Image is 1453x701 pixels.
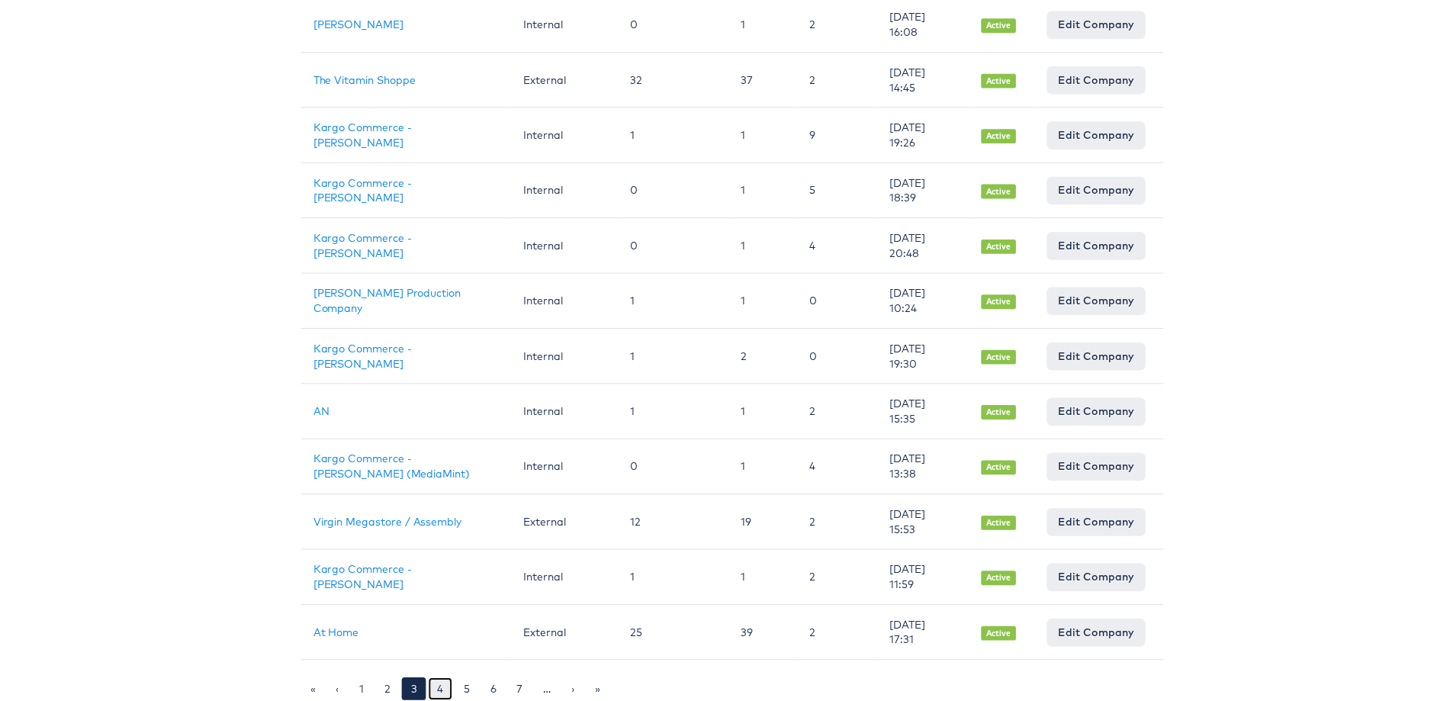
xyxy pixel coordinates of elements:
[510,165,617,220] td: Internal
[879,165,971,220] td: [DATE] 18:39
[310,74,413,88] a: The Vitamin Shoppe
[1050,67,1149,95] a: Edit Company
[510,499,617,555] td: External
[728,276,798,332] td: 1
[310,568,409,596] a: Kargo Commerce - [PERSON_NAME]
[617,165,728,220] td: 0
[310,345,409,374] a: Kargo Commerce - [PERSON_NAME]
[510,443,617,499] td: Internal
[310,631,355,645] a: At Home
[879,555,971,610] td: [DATE] 11:59
[310,519,459,533] a: Virgin Megastore / Assembly
[510,610,617,666] td: External
[983,409,1018,423] span: Active
[1050,178,1149,206] a: Edit Company
[617,387,728,443] td: 1
[617,443,728,499] td: 0
[983,186,1018,201] span: Active
[1050,290,1149,317] a: Edit Company
[983,297,1018,312] span: Active
[879,332,971,387] td: [DATE] 19:30
[617,555,728,610] td: 1
[798,610,879,666] td: 2
[310,456,468,485] a: Kargo Commerce - [PERSON_NAME] (MediaMint)
[617,499,728,555] td: 12
[310,233,409,262] a: Kargo Commerce - [PERSON_NAME]
[798,220,879,276] td: 4
[983,75,1018,89] span: Active
[728,499,798,555] td: 19
[798,165,879,220] td: 5
[617,53,728,109] td: 32
[510,220,617,276] td: Internal
[728,332,798,387] td: 2
[617,332,728,387] td: 1
[879,443,971,499] td: [DATE] 13:38
[983,465,1018,479] span: Active
[728,610,798,666] td: 39
[798,555,879,610] td: 2
[510,387,617,443] td: Internal
[510,555,617,610] td: Internal
[310,178,409,207] a: Kargo Commerce - [PERSON_NAME]
[728,53,798,109] td: 37
[798,499,879,555] td: 2
[879,610,971,666] td: [DATE] 17:31
[728,387,798,443] td: 1
[617,610,728,666] td: 25
[1050,568,1149,596] a: Edit Company
[879,109,971,165] td: [DATE] 19:26
[1050,624,1149,651] a: Edit Company
[510,53,617,109] td: External
[728,165,798,220] td: 1
[983,130,1018,145] span: Active
[798,276,879,332] td: 0
[617,276,728,332] td: 1
[1050,457,1149,484] a: Edit Company
[1050,123,1149,150] a: Edit Company
[1050,11,1149,39] a: Edit Company
[879,276,971,332] td: [DATE] 10:24
[798,443,879,499] td: 4
[510,109,617,165] td: Internal
[728,109,798,165] td: 1
[983,242,1018,256] span: Active
[879,499,971,555] td: [DATE] 15:53
[617,109,728,165] td: 1
[983,576,1018,590] span: Active
[728,555,798,610] td: 1
[310,122,409,151] a: Kargo Commerce - [PERSON_NAME]
[983,520,1018,535] span: Active
[617,220,728,276] td: 0
[798,53,879,109] td: 2
[983,632,1018,646] span: Active
[798,332,879,387] td: 0
[798,109,879,165] td: 9
[310,18,400,32] a: [PERSON_NAME]
[510,276,617,332] td: Internal
[510,332,617,387] td: Internal
[983,19,1018,34] span: Active
[879,53,971,109] td: [DATE] 14:45
[983,353,1018,368] span: Active
[1050,234,1149,262] a: Edit Company
[798,387,879,443] td: 2
[310,408,326,422] a: AN
[310,289,458,318] a: [PERSON_NAME] Production Company
[728,443,798,499] td: 1
[1050,346,1149,373] a: Edit Company
[1050,513,1149,540] a: Edit Company
[879,387,971,443] td: [DATE] 15:35
[1050,401,1149,429] a: Edit Company
[879,220,971,276] td: [DATE] 20:48
[728,220,798,276] td: 1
